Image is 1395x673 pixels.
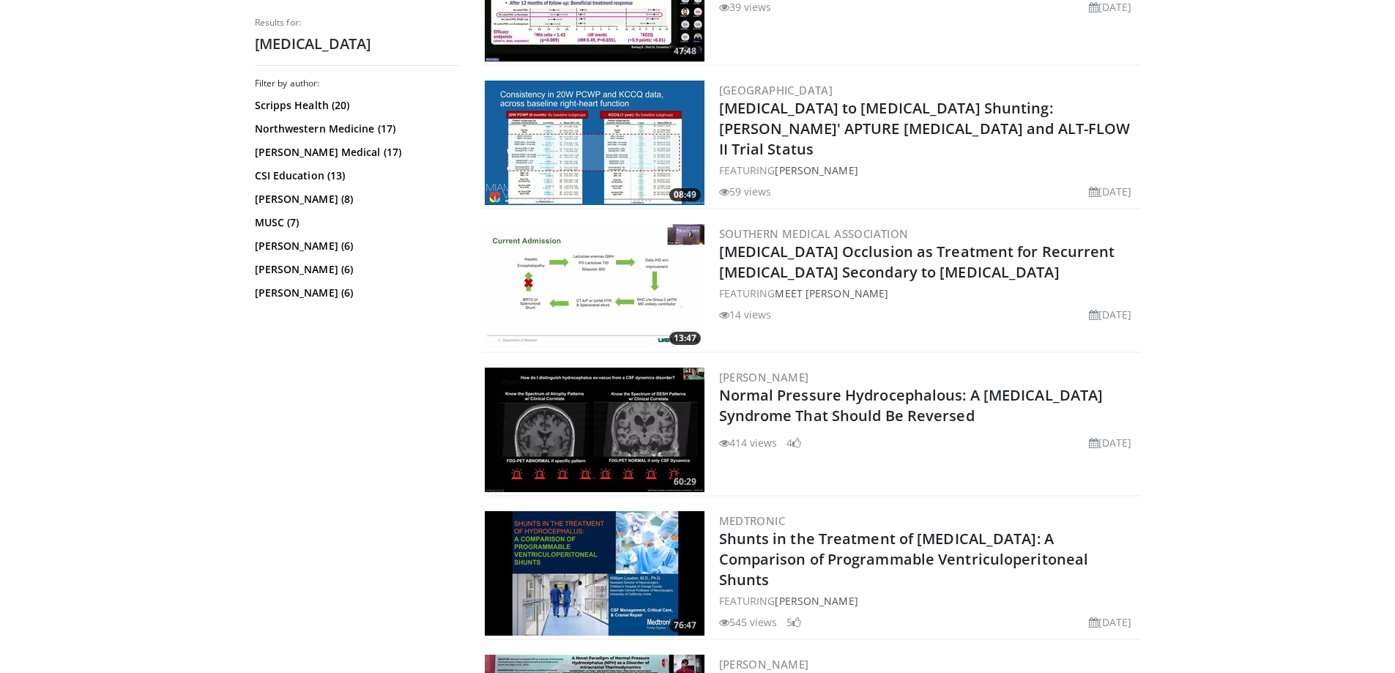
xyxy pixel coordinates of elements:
[255,192,456,207] a: [PERSON_NAME] (8)
[1089,307,1132,322] li: [DATE]
[786,614,801,630] li: 5
[719,307,772,322] li: 14 views
[255,262,456,277] a: [PERSON_NAME] (6)
[719,98,1131,159] a: [MEDICAL_DATA] to [MEDICAL_DATA] Shunting: [PERSON_NAME]' APTURE [MEDICAL_DATA] and ALT-FLOW II T...
[719,242,1115,282] a: [MEDICAL_DATA] Occlusion as Treatment for Recurrent [MEDICAL_DATA] Secondary to [MEDICAL_DATA]
[669,332,701,345] span: 13:47
[719,370,809,384] a: [PERSON_NAME]
[669,188,701,201] span: 08:49
[719,593,1138,609] div: FEATURING
[255,168,456,183] a: CSI Education (13)
[775,163,858,177] a: [PERSON_NAME]
[485,511,704,636] img: 21a63080-ced6-4df8-bcd4-c4879cf40c0b.300x170_q85_crop-smart_upscale.jpg
[719,286,1138,301] div: FEATURING
[485,81,704,205] img: 4480169e-6afb-4f64-ae76-2d12dcf70393.300x170_q85_crop-smart_upscale.jpg
[669,45,701,58] span: 47:48
[255,34,460,53] h2: [MEDICAL_DATA]
[485,224,704,349] img: 32470586-1aac-403f-b9c0-0c9eec990d8b.300x170_q85_crop-smart_upscale.jpg
[485,368,704,492] img: 0dd041d4-365f-473f-87c8-1b1d10cbd007.300x170_q85_crop-smart_upscale.jpg
[719,529,1089,590] a: Shunts in the Treatment of [MEDICAL_DATA]: A Comparison of Programmable Ventriculoperitoneal Shunts
[255,17,460,29] p: Results for:
[255,145,456,160] a: [PERSON_NAME] Medical (17)
[255,78,460,89] h3: Filter by author:
[719,657,809,672] a: [PERSON_NAME]
[786,435,801,450] li: 4
[775,286,888,300] a: Meet [PERSON_NAME]
[255,122,456,136] a: Northwestern Medicine (17)
[669,619,701,632] span: 76:47
[719,163,1138,178] div: FEATURING
[255,215,456,230] a: MUSC (7)
[1089,184,1132,199] li: [DATE]
[719,614,778,630] li: 545 views
[719,385,1104,425] a: Normal Pressure Hydrocephalous: A [MEDICAL_DATA] Syndrome That Should Be Reversed
[1089,614,1132,630] li: [DATE]
[719,226,909,241] a: Southern Medical Association
[1089,435,1132,450] li: [DATE]
[485,368,704,492] a: 60:29
[775,594,858,608] a: [PERSON_NAME]
[719,83,833,97] a: [GEOGRAPHIC_DATA]
[255,286,456,300] a: [PERSON_NAME] (6)
[255,98,456,113] a: Scripps Health (20)
[719,184,772,199] li: 59 views
[669,475,701,488] span: 60:29
[485,224,704,349] a: 13:47
[485,511,704,636] a: 76:47
[719,513,786,528] a: Medtronic
[719,435,778,450] li: 414 views
[255,239,456,253] a: [PERSON_NAME] (6)
[485,81,704,205] a: 08:49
